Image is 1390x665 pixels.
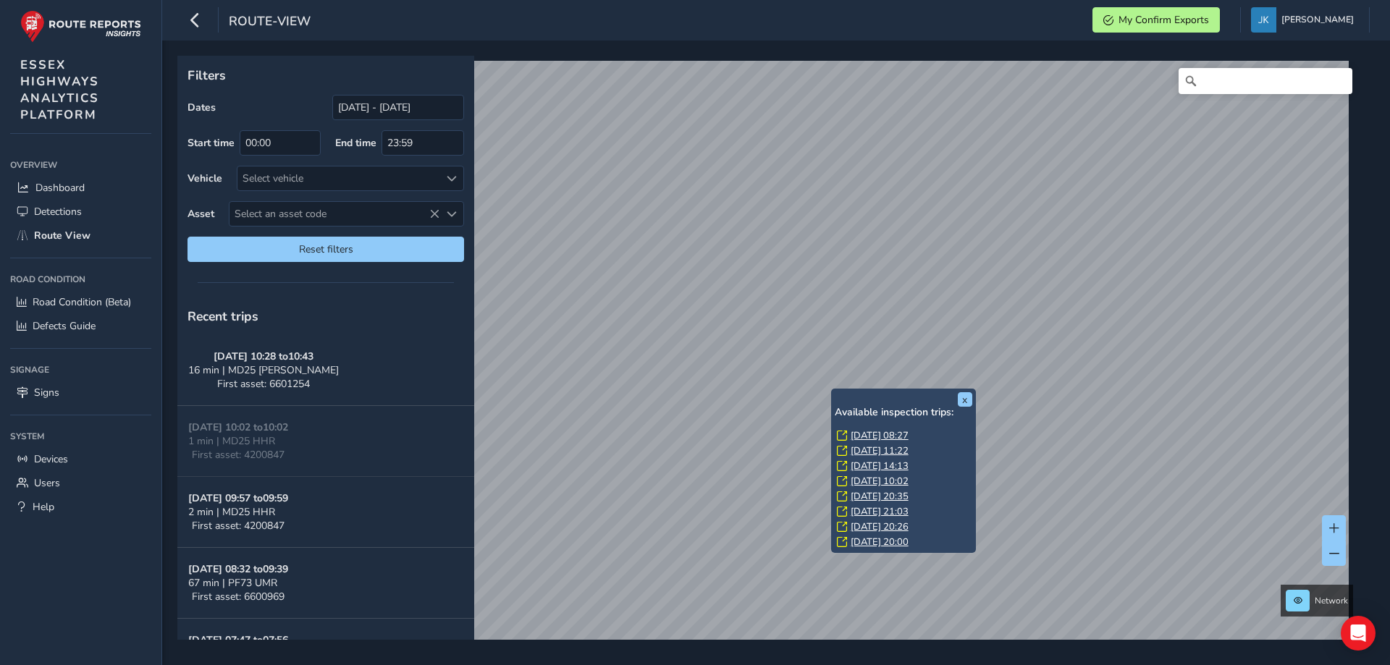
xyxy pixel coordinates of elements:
span: 1 min | MD25 HHR [188,434,275,448]
img: diamond-layout [1251,7,1276,33]
span: Select an asset code [229,202,439,226]
label: Start time [188,136,235,150]
a: [DATE] 20:26 [851,520,909,533]
span: Recent trips [188,308,258,325]
label: End time [335,136,376,150]
span: Route View [34,229,90,242]
strong: [DATE] 08:32 to 09:39 [188,562,288,576]
strong: [DATE] 10:02 to 10:02 [188,420,288,434]
div: System [10,425,151,447]
span: Users [34,476,60,490]
strong: [DATE] 09:57 to 09:59 [188,491,288,505]
span: Help [33,500,54,514]
label: Asset [188,207,214,221]
button: [DATE] 10:02 to10:021 min | MD25 HHRFirst asset: 4200847 [177,406,474,477]
span: Signs [34,386,59,399]
span: Dashboard [35,181,85,195]
span: Defects Guide [33,319,96,333]
div: Road Condition [10,268,151,290]
button: Reset filters [188,237,464,262]
label: Dates [188,101,216,114]
a: Route View [10,224,151,247]
a: [DATE] 10:02 [851,551,909,564]
a: Users [10,471,151,495]
a: [DATE] 20:00 [851,535,909,548]
a: Defects Guide [10,314,151,338]
span: Devices [34,452,68,466]
div: Overview [10,154,151,176]
p: Filters [188,66,464,85]
a: Signs [10,381,151,404]
button: My Confirm Exports [1092,7,1220,33]
a: [DATE] 10:02 [851,475,909,488]
span: 2 min | MD25 HHR [188,505,275,519]
span: 16 min | MD25 [PERSON_NAME] [188,363,339,377]
a: [DATE] 21:03 [851,505,909,518]
span: 67 min | PF73 UMR [188,576,277,590]
span: Detections [34,205,82,219]
span: ESSEX HIGHWAYS ANALYTICS PLATFORM [20,56,99,123]
span: Road Condition (Beta) [33,295,131,309]
span: First asset: 6600969 [192,590,285,603]
span: route-view [229,12,311,33]
a: [DATE] 20:35 [851,490,909,503]
button: [PERSON_NAME] [1251,7,1359,33]
a: Dashboard [10,176,151,200]
button: [DATE] 08:32 to09:3967 min | PF73 UMRFirst asset: 6600969 [177,548,474,619]
div: Select an asset code [439,202,463,226]
div: Select vehicle [237,166,439,190]
span: Reset filters [198,242,453,256]
input: Search [1179,68,1352,94]
div: Signage [10,359,151,381]
span: My Confirm Exports [1119,13,1209,27]
strong: [DATE] 07:47 to 07:56 [188,633,288,647]
a: Road Condition (Beta) [10,290,151,314]
a: Help [10,495,151,519]
a: [DATE] 08:27 [851,429,909,442]
span: First asset: 4200847 [192,448,285,462]
span: [PERSON_NAME] [1281,7,1354,33]
img: rr logo [20,10,141,43]
button: [DATE] 09:57 to09:592 min | MD25 HHRFirst asset: 4200847 [177,477,474,548]
canvas: Map [182,61,1349,656]
button: [DATE] 10:28 to10:4316 min | MD25 [PERSON_NAME]First asset: 6601254 [177,335,474,406]
a: [DATE] 14:13 [851,459,909,473]
div: Open Intercom Messenger [1341,616,1376,651]
label: Vehicle [188,171,222,185]
span: First asset: 6601254 [217,377,310,391]
strong: [DATE] 10:28 to 10:43 [214,350,313,363]
h6: Available inspection trips: [835,407,972,419]
a: Detections [10,200,151,224]
a: Devices [10,447,151,471]
span: First asset: 4200847 [192,519,285,533]
span: Network [1315,595,1348,606]
button: x [958,392,972,407]
a: [DATE] 11:22 [851,444,909,457]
